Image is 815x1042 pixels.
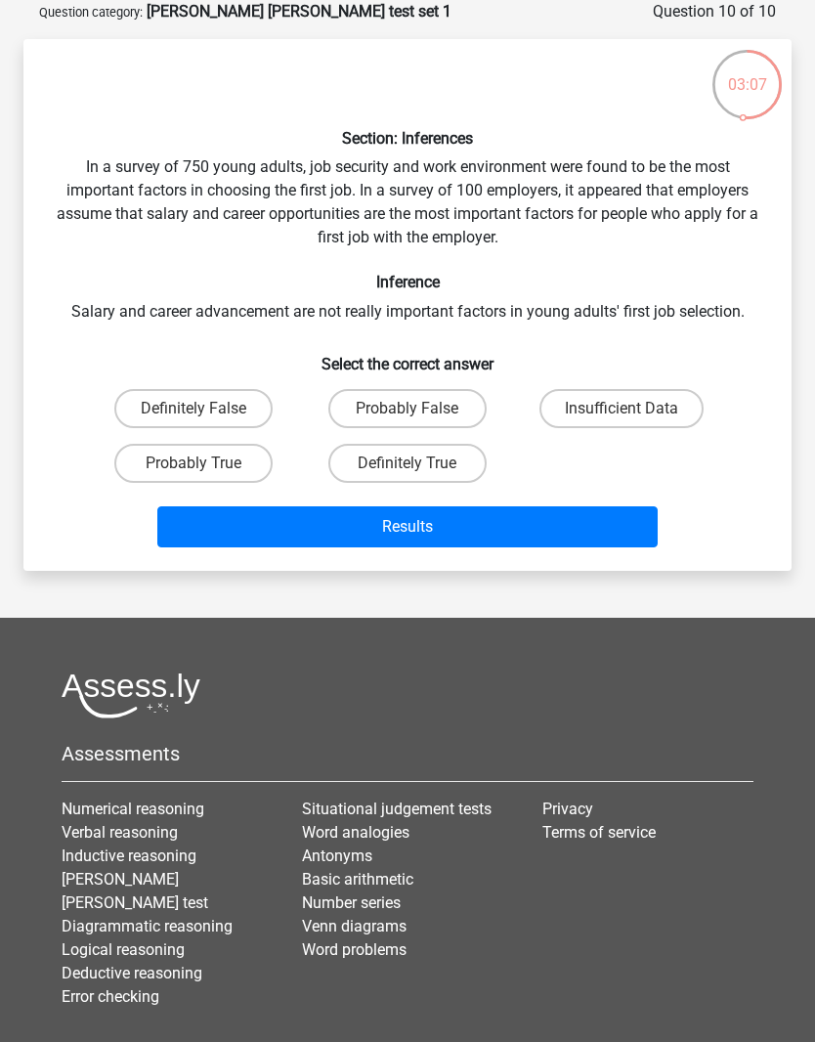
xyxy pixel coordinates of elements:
[542,823,656,842] a: Terms of service
[328,444,487,483] label: Definitely True
[39,5,143,20] small: Question category:
[55,339,760,373] h6: Select the correct answer
[114,389,273,428] label: Definitely False
[62,917,233,935] a: Diagrammatic reasoning
[62,800,204,818] a: Numerical reasoning
[539,389,704,428] label: Insufficient Data
[62,964,202,982] a: Deductive reasoning
[157,506,658,547] button: Results
[302,847,372,865] a: Antonyms
[328,389,487,428] label: Probably False
[55,129,760,148] h6: Section: Inferences
[62,870,208,912] a: [PERSON_NAME] [PERSON_NAME] test
[62,847,196,865] a: Inductive reasoning
[62,940,185,959] a: Logical reasoning
[62,987,159,1006] a: Error checking
[302,823,409,842] a: Word analogies
[710,48,784,97] div: 03:07
[302,940,407,959] a: Word problems
[31,55,784,555] div: In a survey of 750 young adults, job security and work environment were found to be the most impo...
[302,800,492,818] a: Situational judgement tests
[147,2,451,21] strong: [PERSON_NAME] [PERSON_NAME] test set 1
[62,742,753,765] h5: Assessments
[62,673,200,718] img: Assessly logo
[302,893,401,912] a: Number series
[302,917,407,935] a: Venn diagrams
[542,800,593,818] a: Privacy
[55,273,760,291] h6: Inference
[114,444,273,483] label: Probably True
[62,823,178,842] a: Verbal reasoning
[302,870,413,889] a: Basic arithmetic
